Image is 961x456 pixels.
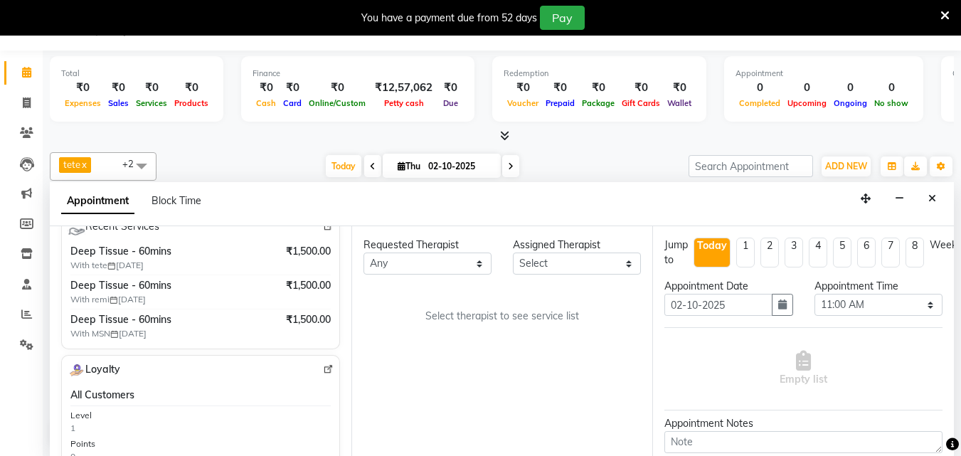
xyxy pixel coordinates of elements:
[381,98,428,108] span: Petty cash
[105,80,132,96] div: ₹0
[361,11,537,26] div: You have a payment due from 52 days
[286,312,331,327] span: ₹1,500.00
[132,80,171,96] div: ₹0
[618,80,664,96] div: ₹0
[280,80,305,96] div: ₹0
[132,98,171,108] span: Services
[871,98,912,108] span: No show
[664,238,688,267] div: Jump to
[280,98,305,108] span: Card
[425,309,579,324] span: Select therapist to see service list
[689,155,813,177] input: Search Appointment
[152,194,201,207] span: Block Time
[253,98,280,108] span: Cash
[70,388,134,403] span: All Customers
[618,98,664,108] span: Gift Cards
[664,294,772,316] input: yyyy-mm-dd
[70,409,92,422] div: Level
[394,161,424,171] span: Thu
[784,80,830,96] div: 0
[70,438,95,450] div: Points
[814,279,943,294] div: Appointment Time
[881,238,900,267] li: 7
[736,238,755,267] li: 1
[305,80,369,96] div: ₹0
[542,80,578,96] div: ₹0
[61,189,134,214] span: Appointment
[542,98,578,108] span: Prepaid
[171,98,212,108] span: Products
[305,98,369,108] span: Online/Custom
[578,98,618,108] span: Package
[785,238,803,267] li: 3
[825,161,867,171] span: ADD NEW
[440,98,462,108] span: Due
[540,6,585,30] button: Pay
[736,80,784,96] div: 0
[822,157,871,176] button: ADD NEW
[833,238,851,267] li: 5
[70,327,248,340] span: With MSN [DATE]
[906,238,924,267] li: 8
[369,80,438,96] div: ₹12,57,062
[830,80,871,96] div: 0
[286,278,331,293] span: ₹1,500.00
[513,238,641,253] div: Assigned Therapist
[363,238,492,253] div: Requested Therapist
[63,159,80,170] span: tete
[504,98,542,108] span: Voucher
[736,68,912,80] div: Appointment
[784,98,830,108] span: Upcoming
[80,159,87,170] a: x
[760,238,779,267] li: 2
[70,278,265,293] span: Deep Tissue - 60mins
[70,244,265,259] span: Deep Tissue - 60mins
[70,422,75,435] div: 1
[857,238,876,267] li: 6
[697,238,727,253] div: Today
[664,279,792,294] div: Appointment Date
[578,80,618,96] div: ₹0
[664,416,943,431] div: Appointment Notes
[780,351,827,387] span: Empty list
[171,80,212,96] div: ₹0
[61,68,212,80] div: Total
[809,238,827,267] li: 4
[438,80,463,96] div: ₹0
[253,68,463,80] div: Finance
[61,98,105,108] span: Expenses
[105,98,132,108] span: Sales
[253,80,280,96] div: ₹0
[70,312,265,327] span: Deep Tissue - 60mins
[61,80,105,96] div: ₹0
[664,98,695,108] span: Wallet
[830,98,871,108] span: Ongoing
[70,259,248,272] span: With tete [DATE]
[122,158,144,169] span: +2
[736,98,784,108] span: Completed
[664,80,695,96] div: ₹0
[68,218,159,235] span: Recent Services
[326,155,361,177] span: Today
[504,80,542,96] div: ₹0
[68,361,120,379] span: Loyalty
[922,188,943,210] button: Close
[70,293,248,306] span: With remi [DATE]
[504,68,695,80] div: Redemption
[424,156,495,177] input: 2025-10-02
[286,244,331,259] span: ₹1,500.00
[871,80,912,96] div: 0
